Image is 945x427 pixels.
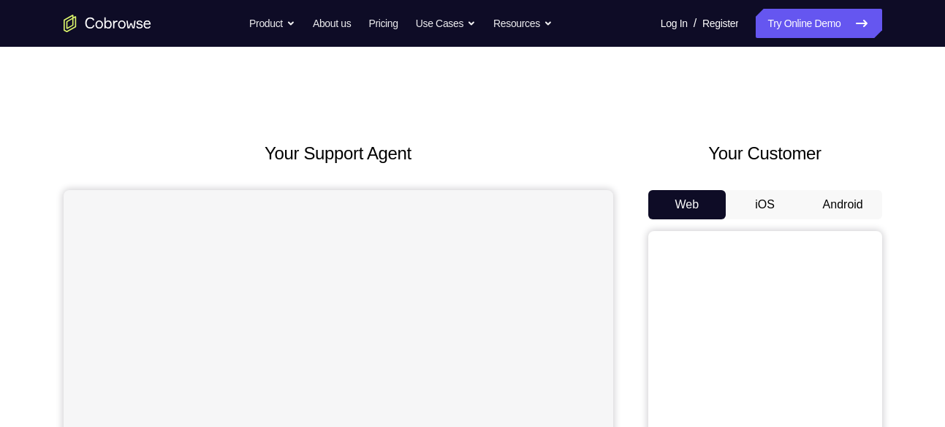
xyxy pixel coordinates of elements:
[694,15,697,32] span: /
[702,9,738,38] a: Register
[804,190,882,219] button: Android
[368,9,398,38] a: Pricing
[756,9,881,38] a: Try Online Demo
[64,140,613,167] h2: Your Support Agent
[661,9,688,38] a: Log In
[726,190,804,219] button: iOS
[648,190,726,219] button: Web
[249,9,295,38] button: Product
[493,9,553,38] button: Resources
[416,9,476,38] button: Use Cases
[313,9,351,38] a: About us
[64,15,151,32] a: Go to the home page
[648,140,882,167] h2: Your Customer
